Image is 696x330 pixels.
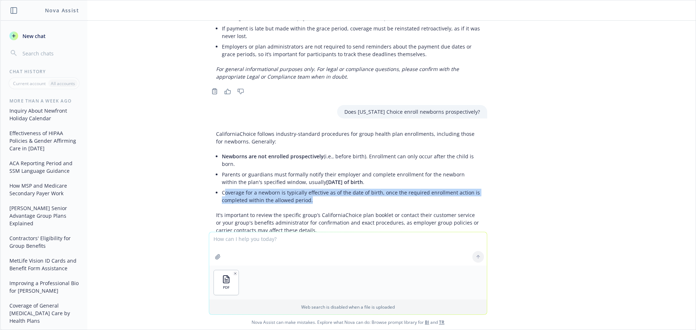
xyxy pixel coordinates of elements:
[7,300,82,327] button: Coverage of General [MEDICAL_DATA] Care by Health Plans
[21,48,79,58] input: Search chats
[326,179,363,185] span: [DATE] of birth
[7,180,82,199] button: How MSP and Medicare Secondary Payer Work
[21,32,46,40] span: New chat
[222,187,480,205] li: Coverage for a newborn is typically effective as of the date of birth, once the required enrollme...
[7,157,82,177] button: ACA Reporting Period and SSM Language Guidance
[222,41,480,59] li: Employers or plan administrators are not required to send reminders about the payment due dates o...
[3,315,693,330] span: Nova Assist can make mistakes. Explore what Nova can do: Browse prompt library for and
[214,270,239,295] button: PDF
[1,68,87,75] div: Chat History
[439,319,444,325] a: TR
[211,88,218,95] svg: Copy to clipboard
[13,80,46,87] p: Current account
[214,304,482,310] p: Web search is disabled when a file is uploaded
[235,86,246,96] button: Thumbs down
[344,108,480,116] p: Does [US_STATE] Choice enroll newborns prospectively?
[223,285,229,290] span: PDF
[7,105,82,124] button: Inquiry About Newfront Holiday Calendar
[216,130,480,145] p: CaliforniaChoice follows industry-standard procedures for group health plan enrollments, includin...
[216,211,480,234] p: It's important to review the specific group’s CaliforniaChoice plan booklet or contact their cust...
[425,319,429,325] a: BI
[7,255,82,274] button: MetLife Vision ID Cards and Benefit Form Assistance
[222,153,324,160] span: Newborns are not enrolled prospectively
[7,277,82,297] button: Improving a Professional Bio for [PERSON_NAME]
[7,127,82,154] button: Effectiveness of HIPAA Policies & Gender Affirming Care in [DATE]
[222,23,480,41] li: If payment is late but made within the grace period, coverage must be reinstated retroactively, a...
[7,232,82,252] button: Contractors' Eligibility for Group Benefits
[45,7,79,14] h1: Nova Assist
[1,98,87,104] div: More than a week ago
[216,66,459,80] em: For general informational purposes only. For legal or compliance questions, please confirm with t...
[51,80,75,87] p: All accounts
[222,151,480,169] li: (i.e., before birth). Enrollment can only occur after the child is born.
[222,169,480,187] li: Parents or guardians must formally notify their employer and complete enrollment for the newborn ...
[7,202,82,229] button: [PERSON_NAME] Senior Advantage Group Plans Explained
[7,29,82,42] button: New chat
